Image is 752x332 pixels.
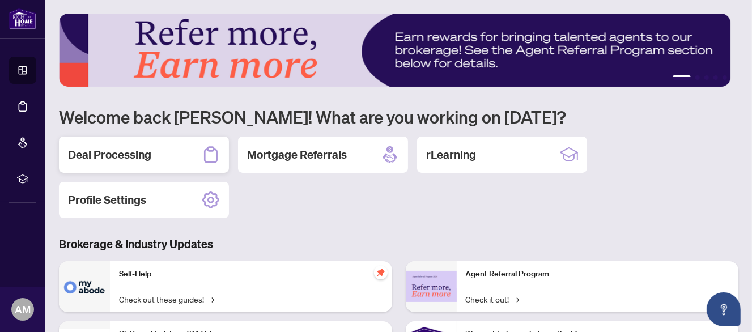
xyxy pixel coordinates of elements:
[374,266,388,279] span: pushpin
[514,293,520,305] span: →
[59,236,738,252] h3: Brokerage & Industry Updates
[68,192,146,208] h2: Profile Settings
[59,14,730,87] img: Slide 0
[723,75,727,80] button: 5
[59,261,110,312] img: Self-Help
[59,106,738,127] h1: Welcome back [PERSON_NAME]! What are you working on [DATE]?
[426,147,476,163] h2: rLearning
[704,75,709,80] button: 3
[247,147,347,163] h2: Mortgage Referrals
[119,268,383,280] p: Self-Help
[119,293,214,305] a: Check out these guides!→
[15,301,31,317] span: AM
[713,75,718,80] button: 4
[9,8,36,29] img: logo
[707,292,741,326] button: Open asap
[695,75,700,80] button: 2
[406,271,457,302] img: Agent Referral Program
[466,268,730,280] p: Agent Referral Program
[673,75,691,80] button: 1
[466,293,520,305] a: Check it out!→
[209,293,214,305] span: →
[68,147,151,163] h2: Deal Processing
